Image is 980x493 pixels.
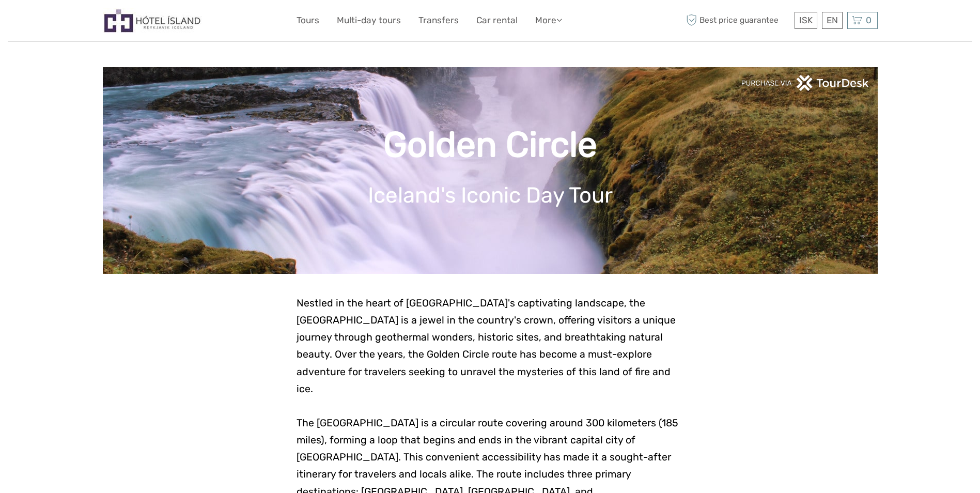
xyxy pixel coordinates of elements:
span: 0 [864,15,873,25]
img: PurchaseViaTourDeskwhite.png [741,75,870,91]
a: Transfers [418,13,459,28]
span: Best price guarantee [684,12,792,29]
a: More [535,13,562,28]
h1: Iceland's Iconic Day Tour [118,182,862,208]
div: EN [822,12,843,29]
h1: Golden Circle [118,124,862,166]
span: ISK [799,15,813,25]
img: Hótel Ísland [103,8,202,33]
a: Multi-day tours [337,13,401,28]
span: Nestled in the heart of [GEOGRAPHIC_DATA]'s captivating landscape, the [GEOGRAPHIC_DATA] is a jew... [297,297,676,395]
a: Tours [297,13,319,28]
a: Car rental [476,13,518,28]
